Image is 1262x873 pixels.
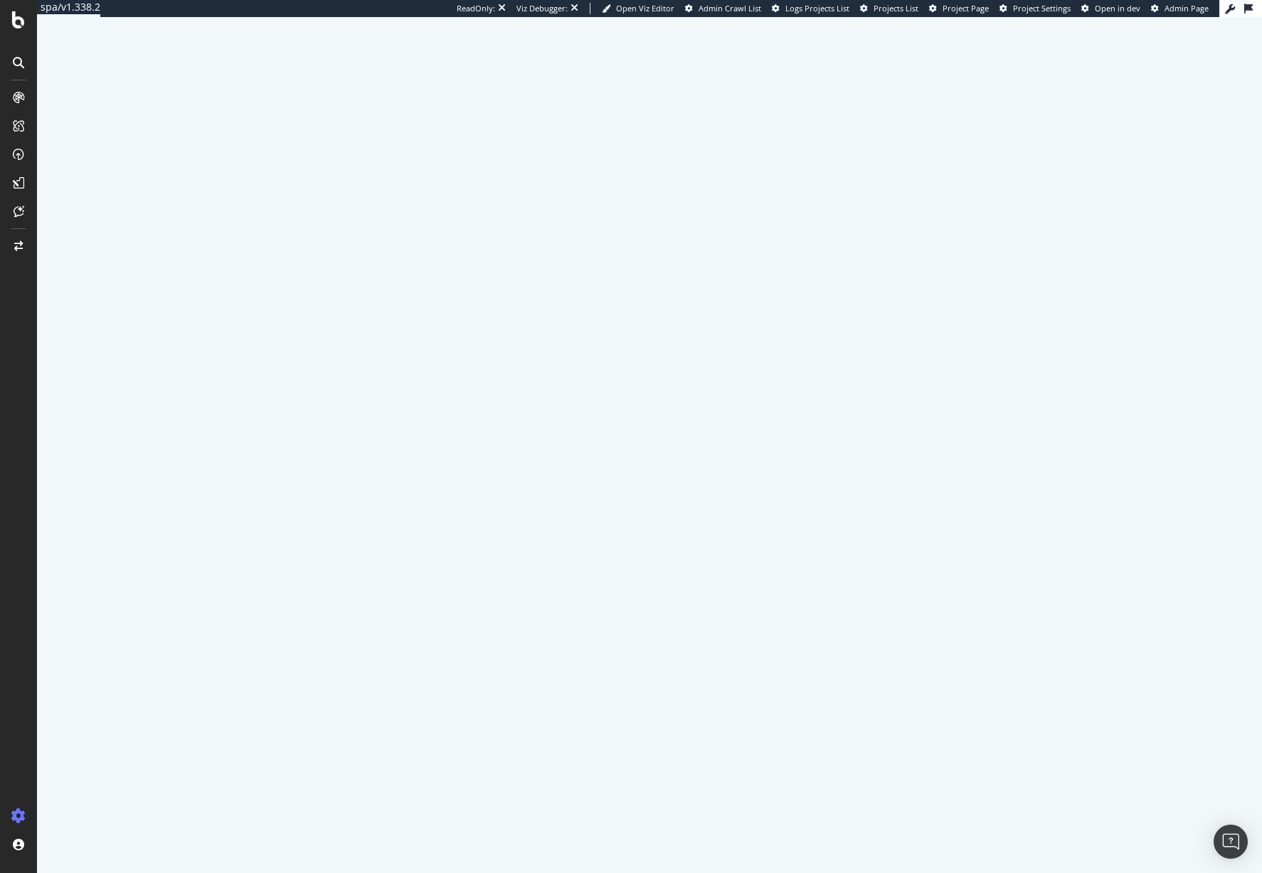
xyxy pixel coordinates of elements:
[1013,3,1071,14] span: Project Settings
[1151,3,1209,14] a: Admin Page
[929,3,989,14] a: Project Page
[699,3,761,14] span: Admin Crawl List
[616,3,674,14] span: Open Viz Editor
[772,3,849,14] a: Logs Projects List
[1095,3,1140,14] span: Open in dev
[457,3,495,14] div: ReadOnly:
[1081,3,1140,14] a: Open in dev
[785,3,849,14] span: Logs Projects List
[685,3,761,14] a: Admin Crawl List
[602,3,674,14] a: Open Viz Editor
[1214,825,1248,859] div: Open Intercom Messenger
[1165,3,1209,14] span: Admin Page
[999,3,1071,14] a: Project Settings
[860,3,918,14] a: Projects List
[516,3,568,14] div: Viz Debugger:
[943,3,989,14] span: Project Page
[874,3,918,14] span: Projects List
